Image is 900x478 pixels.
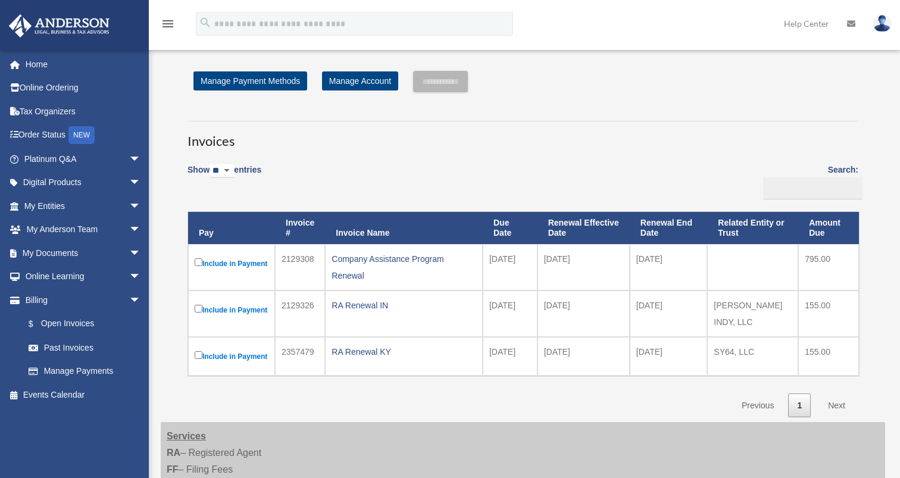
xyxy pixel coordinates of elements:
[161,21,175,31] a: menu
[8,265,159,289] a: Online Learningarrow_drop_down
[275,290,325,337] td: 2129326
[195,302,268,317] label: Include in Payment
[763,177,862,200] input: Search:
[195,258,202,266] input: Include in Payment
[199,16,212,29] i: search
[17,336,153,360] a: Past Invoices
[17,360,153,383] a: Manage Payments
[483,244,537,290] td: [DATE]
[129,265,153,289] span: arrow_drop_down
[733,393,783,418] a: Previous
[275,212,325,244] th: Invoice #: activate to sort column ascending
[8,218,159,242] a: My Anderson Teamarrow_drop_down
[759,163,858,199] label: Search:
[8,288,153,312] a: Billingarrow_drop_down
[68,126,95,144] div: NEW
[798,337,859,376] td: 155.00
[129,288,153,313] span: arrow_drop_down
[195,349,268,364] label: Include in Payment
[129,147,153,171] span: arrow_drop_down
[8,123,159,148] a: Order StatusNEW
[325,212,483,244] th: Invoice Name: activate to sort column ascending
[17,312,147,336] a: $Open Invoices
[332,297,476,314] div: RA Renewal IN
[167,431,206,441] strong: Services
[798,212,859,244] th: Amount Due: activate to sort column ascending
[210,164,234,178] select: Showentries
[161,17,175,31] i: menu
[187,121,858,151] h3: Invoices
[129,194,153,218] span: arrow_drop_down
[630,337,708,376] td: [DATE]
[195,305,202,313] input: Include in Payment
[707,290,798,337] td: [PERSON_NAME] INDY, LLC
[630,244,708,290] td: [DATE]
[798,290,859,337] td: 155.00
[167,464,179,474] strong: FF
[537,212,630,244] th: Renewal Effective Date: activate to sort column ascending
[332,343,476,360] div: RA Renewal KY
[537,290,630,337] td: [DATE]
[322,71,398,90] a: Manage Account
[537,244,630,290] td: [DATE]
[193,71,307,90] a: Manage Payment Methods
[195,351,202,359] input: Include in Payment
[483,212,537,244] th: Due Date: activate to sort column ascending
[537,337,630,376] td: [DATE]
[8,383,159,407] a: Events Calendar
[188,212,275,244] th: Pay: activate to sort column descending
[873,15,891,32] img: User Pic
[167,448,180,458] strong: RA
[275,337,325,376] td: 2357479
[630,290,708,337] td: [DATE]
[483,290,537,337] td: [DATE]
[129,171,153,195] span: arrow_drop_down
[8,52,159,76] a: Home
[8,241,159,265] a: My Documentsarrow_drop_down
[707,212,798,244] th: Related Entity or Trust: activate to sort column ascending
[332,251,476,284] div: Company Assistance Program Renewal
[8,99,159,123] a: Tax Organizers
[129,218,153,242] span: arrow_drop_down
[35,317,41,332] span: $
[788,393,811,418] a: 1
[798,244,859,290] td: 795.00
[8,171,159,195] a: Digital Productsarrow_drop_down
[129,241,153,265] span: arrow_drop_down
[483,337,537,376] td: [DATE]
[8,194,159,218] a: My Entitiesarrow_drop_down
[187,163,261,190] label: Show entries
[195,256,268,271] label: Include in Payment
[275,244,325,290] td: 2129308
[819,393,854,418] a: Next
[5,14,113,38] img: Anderson Advisors Platinum Portal
[8,147,159,171] a: Platinum Q&Aarrow_drop_down
[707,337,798,376] td: SY64, LLC
[630,212,708,244] th: Renewal End Date: activate to sort column ascending
[8,76,159,100] a: Online Ordering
